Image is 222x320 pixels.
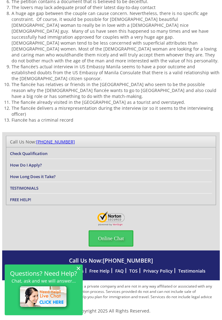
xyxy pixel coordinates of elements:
[17,284,71,311] img: live-chat-icon.png
[115,268,124,274] a: FAQ
[12,81,220,99] li: The fiancée has relatives or friends in the [GEOGRAPHIC_DATA] who seem to be the possible reason ...
[12,64,220,81] li: The fiancée’s actual interview in US Embassy Manila seems to have a poor outcome and established ...
[12,99,220,105] li: The fiancée already visited in the [GEOGRAPHIC_DATA] as a tourist and overstayed.
[36,139,75,145] a: [PHONE_NUMBER]
[10,174,56,179] a: How Long Does it Take?
[143,268,173,274] a: Privacy Policy
[10,185,38,191] a: TESTIMONIALS
[2,284,220,305] p: : The services offered are from a private company and are not in any way affiliated or associated...
[12,105,220,117] li: The fiancée delivers a misrepresentation during the interview (or so it seems to the interviewing...
[8,271,80,276] h2: Questions? Need Help?
[89,230,133,247] span: Online Chat
[12,117,220,123] li: Fiancée has a criminal record
[10,139,212,145] div: Call Us Now:
[178,268,205,274] a: Testimonials
[10,151,47,156] a: Check Qualification
[76,265,81,271] span: ×
[2,308,220,314] p: © Copyright 2025 All Rights Reserved.
[12,10,220,64] li: A huge age gap between the couple can cause concern. Nevertheless, there is no specific age const...
[89,268,110,274] a: Free Help
[129,268,138,274] a: TOS
[12,4,220,10] li: The lovers may lack adequate proof of their latest day-to-day contact
[10,197,31,202] a: FREE HELP!
[10,162,42,168] a: How Do I Apply?
[8,278,80,284] p: Chat, ask and we will answer...
[69,257,153,264] span: Call Us Now:
[103,257,153,264] a: [PHONE_NUMBER]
